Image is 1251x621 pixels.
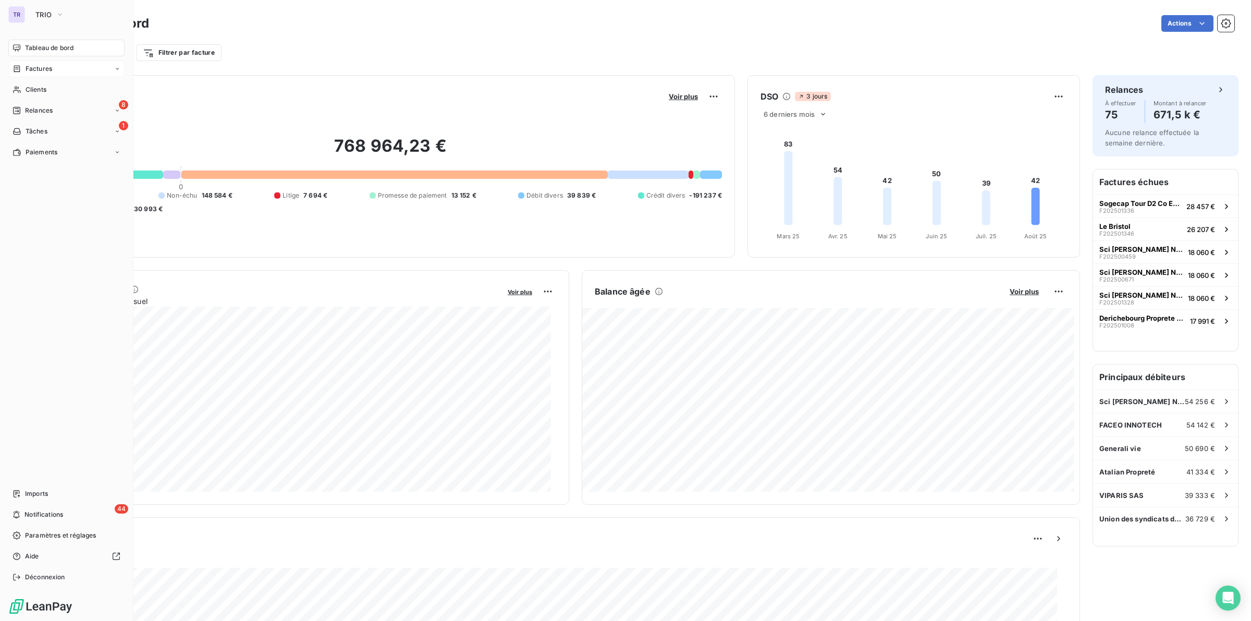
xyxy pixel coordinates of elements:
[1099,230,1134,237] span: F202501346
[8,60,125,77] a: Factures
[26,85,46,94] span: Clients
[795,92,830,101] span: 3 jours
[25,573,65,582] span: Déconnexion
[1099,314,1186,322] span: Derichebourg Proprete Et Services Associes
[1185,397,1215,406] span: 54 256 €
[1099,245,1184,253] span: Sci [PERSON_NAME] Nbim Co Constructa AM
[666,92,701,101] button: Voir plus
[1099,208,1134,214] span: F202501336
[24,510,63,519] span: Notifications
[878,233,897,240] tspan: Mai 25
[1093,286,1238,309] button: Sci [PERSON_NAME] Nbim Co Constructa AMF20250132818 060 €
[1187,225,1215,234] span: 26 207 €
[136,44,222,61] button: Filtrer par facture
[1186,421,1215,429] span: 54 142 €
[59,296,500,307] span: Chiffre d'affaires mensuel
[1154,100,1207,106] span: Montant à relancer
[8,6,25,23] div: TR
[1093,217,1238,240] button: Le BristolF20250134626 207 €
[1007,287,1042,296] button: Voir plus
[25,489,48,498] span: Imports
[283,191,299,200] span: Litige
[1105,83,1143,96] h6: Relances
[25,43,73,53] span: Tableau de bord
[764,110,815,118] span: 6 derniers mois
[1185,491,1215,500] span: 39 333 €
[378,191,447,200] span: Promesse de paiement
[119,100,128,109] span: 8
[1099,222,1131,230] span: Le Bristol
[1093,169,1238,194] h6: Factures échues
[25,552,39,561] span: Aide
[8,485,125,502] a: Imports
[1186,468,1215,476] span: 41 334 €
[1154,106,1207,123] h4: 671,5 k €
[26,148,57,157] span: Paiements
[669,92,698,101] span: Voir plus
[567,191,596,200] span: 39 839 €
[976,233,997,240] tspan: Juil. 25
[1093,240,1238,263] button: Sci [PERSON_NAME] Nbim Co Constructa AMF20250045918 060 €
[303,191,327,200] span: 7 694 €
[1105,128,1199,147] span: Aucune relance effectuée la semaine dernière.
[25,531,96,540] span: Paramètres et réglages
[1099,276,1134,283] span: F202500671
[451,191,476,200] span: 13 152 €
[1216,586,1241,611] div: Open Intercom Messenger
[1099,421,1162,429] span: FACEO INNOTECH
[1188,271,1215,279] span: 18 060 €
[1099,253,1136,260] span: F202500459
[8,40,125,56] a: Tableau de bord
[1185,515,1215,523] span: 36 729 €
[1099,468,1155,476] span: Atalian Propreté
[115,504,128,514] span: 44
[167,191,197,200] span: Non-échu
[1105,100,1136,106] span: À effectuer
[1024,233,1047,240] tspan: Août 25
[1010,287,1039,296] span: Voir plus
[526,191,563,200] span: Débit divers
[1185,444,1215,453] span: 50 690 €
[761,90,778,103] h6: DSO
[595,285,651,298] h6: Balance âgée
[1099,268,1184,276] span: Sci [PERSON_NAME] Nbim Co Constructa AM
[1099,397,1185,406] span: Sci [PERSON_NAME] Nbim Co Constructa AM
[1190,317,1215,325] span: 17 991 €
[777,233,800,240] tspan: Mars 25
[26,64,52,74] span: Factures
[119,121,128,130] span: 1
[1093,194,1238,217] button: Sogecap Tour D2 Co EssetF20250133628 457 €
[8,598,73,615] img: Logo LeanPay
[1093,309,1238,332] button: Derichebourg Proprete Et Services AssociesF20250100817 991 €
[1093,263,1238,286] button: Sci [PERSON_NAME] Nbim Co Constructa AMF20250067118 060 €
[8,144,125,161] a: Paiements
[8,548,125,565] a: Aide
[35,10,52,19] span: TRIO
[8,81,125,98] a: Clients
[8,527,125,544] a: Paramètres et réglages
[1093,364,1238,389] h6: Principaux débiteurs
[26,127,47,136] span: Tâches
[1099,291,1184,299] span: Sci [PERSON_NAME] Nbim Co Constructa AM
[828,233,848,240] tspan: Avr. 25
[1099,199,1182,208] span: Sogecap Tour D2 Co Esset
[926,233,947,240] tspan: Juin 25
[59,136,722,167] h2: 768 964,23 €
[1099,444,1141,453] span: Generali vie
[1161,15,1213,32] button: Actions
[25,106,53,115] span: Relances
[1099,299,1134,306] span: F202501328
[646,191,685,200] span: Crédit divers
[1099,515,1185,523] span: Union des syndicats du centre commercial régional ULIS 2
[508,288,532,296] span: Voir plus
[8,102,125,119] a: 8Relances
[689,191,722,200] span: -191 237 €
[202,191,232,200] span: 148 584 €
[8,123,125,140] a: 1Tâches
[131,204,163,214] span: -30 993 €
[1105,106,1136,123] h4: 75
[1186,202,1215,211] span: 28 457 €
[179,182,183,191] span: 0
[1099,322,1134,328] span: F202501008
[505,287,535,296] button: Voir plus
